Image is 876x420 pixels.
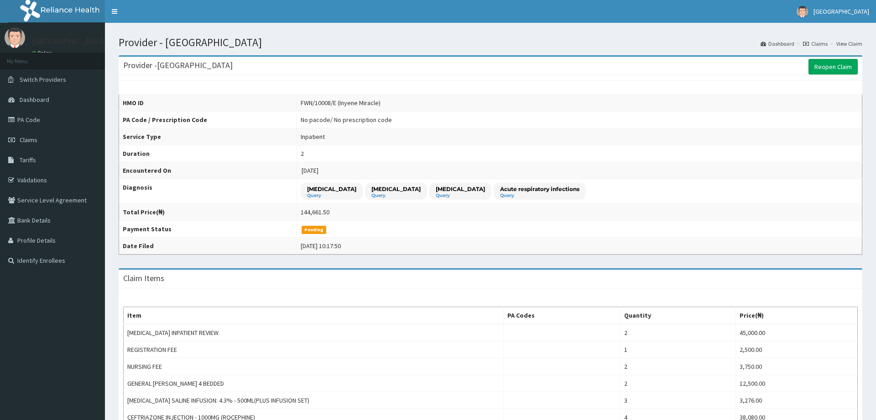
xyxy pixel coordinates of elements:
a: Claims [803,40,828,48]
th: Duration [119,145,297,162]
td: 3,750.00 [736,358,858,375]
span: Dashboard [20,96,49,104]
th: Service Type [119,128,297,145]
th: Price(₦) [736,307,858,324]
a: Reopen Claim [808,59,858,74]
img: User Image [797,6,808,17]
th: Total Price(₦) [119,204,297,221]
p: [MEDICAL_DATA] [307,185,356,193]
p: [GEOGRAPHIC_DATA] [32,37,107,45]
a: View Claim [836,40,862,48]
h3: Provider - [GEOGRAPHIC_DATA] [123,61,233,69]
th: Payment Status [119,221,297,238]
p: [MEDICAL_DATA] [371,185,421,193]
td: 2 [620,324,736,341]
small: Query [500,193,579,198]
td: 3 [620,392,736,409]
th: HMO ID [119,95,297,112]
div: 2 [301,149,304,158]
div: 144,661.50 [301,207,329,217]
p: Acute respiratory infections [500,185,579,193]
th: Diagnosis [119,179,297,204]
td: 45,000.00 [736,324,858,341]
h3: Claim Items [123,274,164,282]
td: 2 [620,358,736,375]
span: Tariffs [20,156,36,164]
img: User Image [5,27,25,48]
th: PA Codes [503,307,620,324]
th: Item [124,307,504,324]
td: 2,500.00 [736,341,858,358]
th: PA Code / Prescription Code [119,112,297,128]
div: FWN/10008/E (Inyene Miracle) [301,98,381,107]
small: Query [371,193,421,198]
td: REGISTRATION FEE [124,341,504,358]
span: Switch Providers [20,75,66,84]
td: [MEDICAL_DATA] INPATIENT REVIEW [124,324,504,341]
div: [DATE] 10:17:50 [301,241,341,250]
td: GENERAL [PERSON_NAME] 4 BEDDED [124,375,504,392]
span: Claims [20,136,37,144]
p: [MEDICAL_DATA] [436,185,485,193]
td: NURSING FEE [124,358,504,375]
td: 3,276.00 [736,392,858,409]
th: Quantity [620,307,736,324]
div: Inpatient [301,132,325,141]
th: Encountered On [119,162,297,179]
td: 1 [620,341,736,358]
a: Dashboard [761,40,794,48]
td: 2 [620,375,736,392]
td: [MEDICAL_DATA] SALINE INFUSION: 4.3% - 500ML(PLUS INFUSION SET) [124,392,504,409]
a: Online [32,50,54,56]
small: Query [436,193,485,198]
span: [GEOGRAPHIC_DATA] [813,7,869,16]
td: 12,500.00 [736,375,858,392]
small: Query [307,193,356,198]
th: Date Filed [119,238,297,255]
span: [DATE] [302,166,318,175]
span: Pending [302,226,327,234]
h1: Provider - [GEOGRAPHIC_DATA] [119,37,862,48]
div: No pacode / No prescription code [301,115,392,124]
